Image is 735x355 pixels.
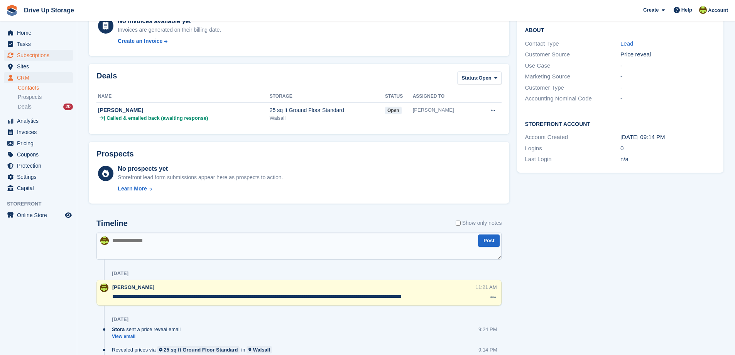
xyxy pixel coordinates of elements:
[164,346,238,353] div: 25 sq ft Ground Floor Standard
[18,103,73,111] a: Deals 20
[17,138,63,149] span: Pricing
[112,326,125,333] span: Stora
[413,90,477,103] th: Assigned to
[17,210,63,221] span: Online Store
[478,326,497,333] div: 9:24 PM
[112,270,128,277] div: [DATE]
[4,210,73,221] a: menu
[96,90,270,103] th: Name
[247,346,272,353] a: Walsall
[96,219,128,228] h2: Timeline
[112,333,184,340] a: View email
[643,6,659,14] span: Create
[4,127,73,138] a: menu
[620,72,716,81] div: -
[18,93,42,101] span: Prospects
[98,106,270,114] div: [PERSON_NAME]
[112,326,184,333] div: sent a price reveal email
[118,185,147,193] div: Learn More
[118,173,283,182] div: Storefront lead form submissions appear here as prospects to action.
[17,160,63,171] span: Protection
[63,104,73,110] div: 20
[18,84,73,92] a: Contacts
[456,219,461,227] input: Show only notes
[4,149,73,160] a: menu
[4,172,73,182] a: menu
[157,346,240,353] a: 25 sq ft Ground Floor Standard
[118,17,221,26] div: No invoices available yet
[385,90,413,103] th: Status
[478,234,500,247] button: Post
[118,164,283,173] div: No prospects yet
[385,107,402,114] span: open
[476,284,497,291] div: 11:21 AM
[456,219,502,227] label: Show only notes
[525,120,716,127] h2: Storefront Account
[525,144,620,153] div: Logins
[17,39,63,49] span: Tasks
[708,7,728,14] span: Account
[620,94,716,103] div: -
[17,127,63,138] span: Invoices
[699,6,707,14] img: Lindsay Dawes
[525,83,620,92] div: Customer Type
[4,116,73,126] a: menu
[4,160,73,171] a: menu
[118,185,283,193] a: Learn More
[21,4,77,17] a: Drive Up Storage
[17,61,63,72] span: Sites
[64,211,73,220] a: Preview store
[17,116,63,126] span: Analytics
[100,284,108,292] img: Lindsay Dawes
[104,114,105,122] span: |
[112,316,128,323] div: [DATE]
[118,26,221,34] div: Invoices are generated on their billing date.
[17,183,63,194] span: Capital
[100,236,109,245] img: Lindsay Dawes
[112,284,154,290] span: [PERSON_NAME]
[681,6,692,14] span: Help
[270,114,385,122] div: Walsall
[478,346,497,353] div: 9:14 PM
[620,155,716,164] div: n/a
[18,103,32,110] span: Deals
[17,149,63,160] span: Coupons
[620,61,716,70] div: -
[96,149,134,158] h2: Prospects
[4,183,73,194] a: menu
[4,72,73,83] a: menu
[413,106,477,114] div: [PERSON_NAME]
[620,40,633,47] a: Lead
[4,61,73,72] a: menu
[525,94,620,103] div: Accounting Nominal Code
[112,346,276,353] div: Revealed prices via in
[17,27,63,38] span: Home
[4,27,73,38] a: menu
[525,26,716,34] h2: About
[525,72,620,81] div: Marketing Source
[525,39,620,48] div: Contact Type
[253,346,270,353] div: Walsall
[7,200,77,208] span: Storefront
[525,155,620,164] div: Last Login
[461,74,478,82] span: Status:
[457,71,502,84] button: Status: Open
[4,138,73,149] a: menu
[6,5,18,16] img: stora-icon-8386f47178a22dfd0bd8f6a31ec36ba5ce8667c1dd55bd0f319d3a0aa187defe.svg
[17,172,63,182] span: Settings
[106,114,208,122] span: Called & emailed back (awaiting response)
[525,133,620,142] div: Account Created
[525,50,620,59] div: Customer Source
[17,50,63,61] span: Subscriptions
[478,74,491,82] span: Open
[270,106,385,114] div: 25 sq ft Ground Floor Standard
[18,93,73,101] a: Prospects
[270,90,385,103] th: Storage
[620,83,716,92] div: -
[17,72,63,83] span: CRM
[118,37,221,45] a: Create an Invoice
[620,50,716,59] div: Price reveal
[525,61,620,70] div: Use Case
[620,133,716,142] div: [DATE] 09:14 PM
[4,39,73,49] a: menu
